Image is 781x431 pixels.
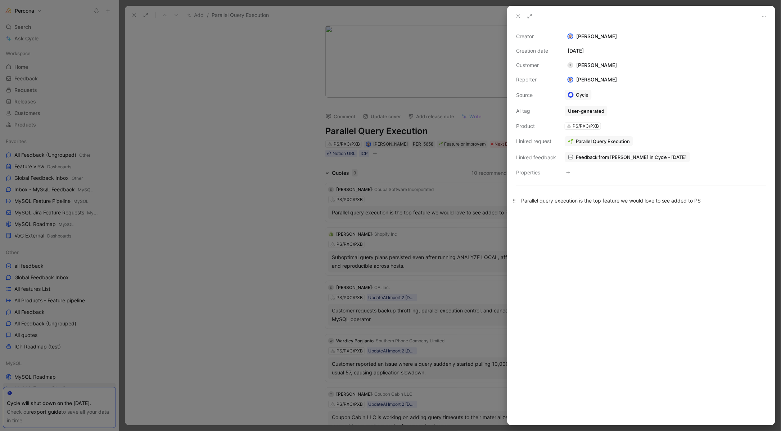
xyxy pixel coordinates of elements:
[516,122,556,130] div: Product
[521,197,761,204] div: Parallel query execution is the top feature we would love to see added to PS
[565,136,633,146] button: 🌱Parallel Query Execution
[516,46,556,55] div: Creation date
[568,108,604,114] div: User-generated
[516,137,556,146] div: Linked request
[516,32,556,41] div: Creator
[565,32,766,41] div: [PERSON_NAME]
[565,75,620,84] div: [PERSON_NAME]
[568,77,573,82] img: avatar
[573,123,599,130] div: PS/PXC/PXB
[565,90,592,100] a: Cycle
[516,75,556,84] div: Reporter
[516,168,556,177] div: Properties
[516,91,556,99] div: Source
[565,46,766,55] div: [DATE]
[568,34,573,39] img: avatar
[568,62,573,68] div: S
[516,153,556,162] div: Linked feedback
[576,154,687,160] span: Feedback from [PERSON_NAME] in Cycle - [DATE]
[516,61,556,70] div: Customer
[565,152,690,162] a: Feedback from [PERSON_NAME] in Cycle - [DATE]
[576,138,630,145] span: Parallel Query Execution
[516,107,556,115] div: AI tag
[568,138,574,144] img: 🌱
[565,61,620,70] div: [PERSON_NAME]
